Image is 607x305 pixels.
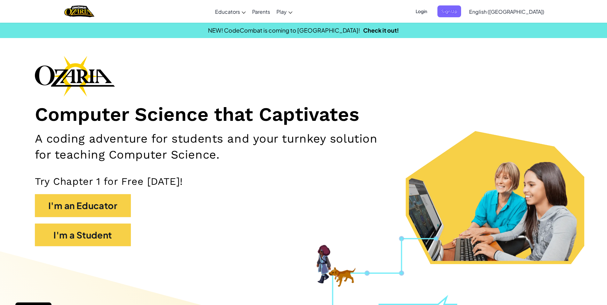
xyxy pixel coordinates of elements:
[273,3,296,20] a: Play
[276,8,287,15] span: Play
[469,8,544,15] span: English ([GEOGRAPHIC_DATA])
[35,131,395,162] h2: A coding adventure for students and your turnkey solution for teaching Computer Science.
[466,3,547,20] a: English ([GEOGRAPHIC_DATA])
[35,223,131,246] button: I'm a Student
[215,8,240,15] span: Educators
[64,5,94,18] img: Home
[35,103,572,126] h1: Computer Science that Captivates
[208,27,360,34] span: NEW! CodeCombat is coming to [GEOGRAPHIC_DATA]!
[35,194,131,217] button: I'm an Educator
[64,5,94,18] a: Ozaria by CodeCombat logo
[363,27,399,34] a: Check it out!
[249,3,273,20] a: Parents
[35,175,572,188] p: Try Chapter 1 for Free [DATE]!
[437,5,461,17] button: Sign Up
[35,56,115,97] img: Ozaria branding logo
[212,3,249,20] a: Educators
[412,5,431,17] button: Login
